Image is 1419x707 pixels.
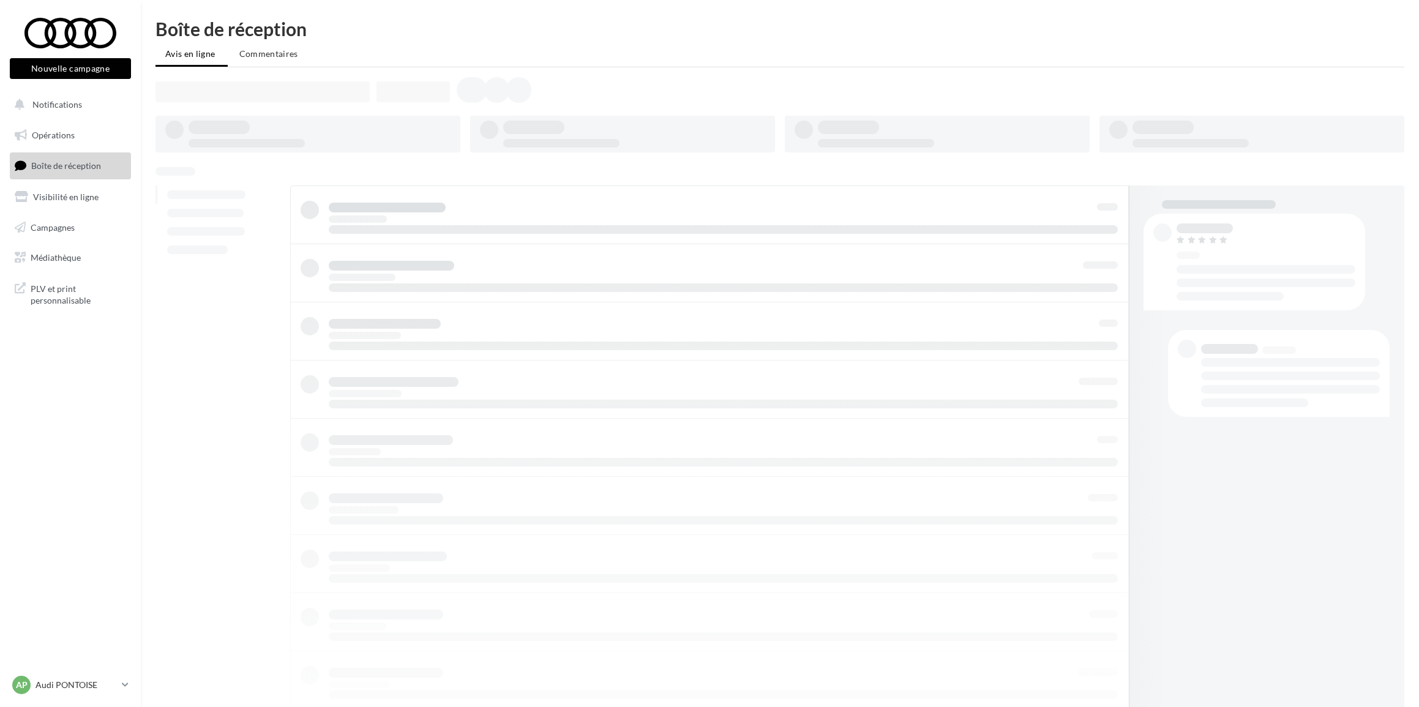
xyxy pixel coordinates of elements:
[7,184,133,210] a: Visibilité en ligne
[7,152,133,179] a: Boîte de réception
[31,280,126,307] span: PLV et print personnalisable
[33,192,99,202] span: Visibilité en ligne
[31,222,75,232] span: Campagnes
[7,245,133,271] a: Médiathèque
[7,122,133,148] a: Opérations
[16,679,28,691] span: AP
[7,215,133,241] a: Campagnes
[7,92,129,118] button: Notifications
[31,160,101,171] span: Boîte de réception
[31,252,81,263] span: Médiathèque
[10,58,131,79] button: Nouvelle campagne
[32,99,82,110] span: Notifications
[10,673,131,697] a: AP Audi PONTOISE
[7,275,133,312] a: PLV et print personnalisable
[32,130,75,140] span: Opérations
[155,20,1404,38] div: Boîte de réception
[36,679,117,691] p: Audi PONTOISE
[239,48,298,59] span: Commentaires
